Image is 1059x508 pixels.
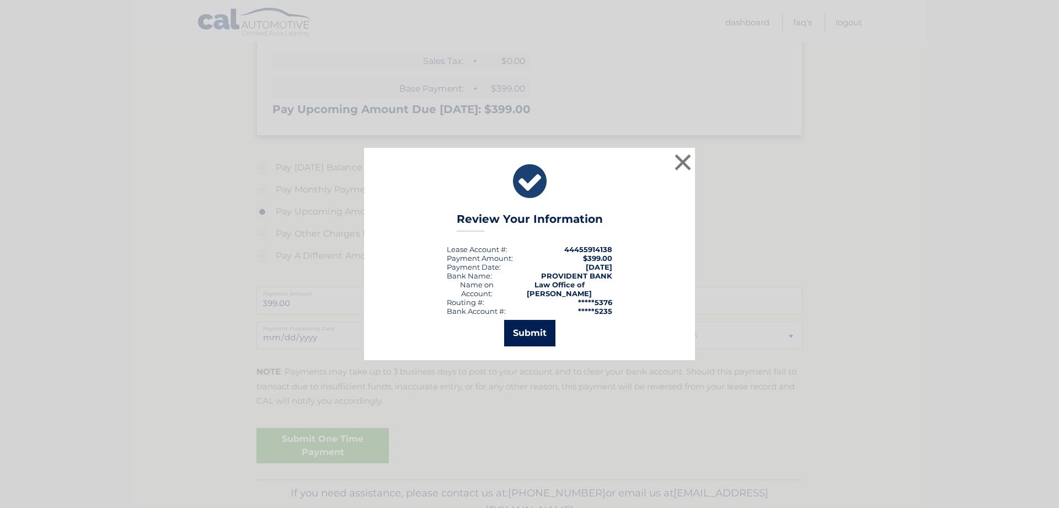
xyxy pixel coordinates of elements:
div: Name on Account: [447,280,507,298]
span: Payment Date [447,263,499,271]
div: Bank Account #: [447,307,506,316]
button: Submit [504,320,555,346]
strong: Law Office of [PERSON_NAME] [527,280,592,298]
div: Lease Account #: [447,245,507,254]
div: Routing #: [447,298,484,307]
strong: 44455914138 [564,245,612,254]
div: Payment Amount: [447,254,513,263]
span: $399.00 [583,254,612,263]
div: Bank Name: [447,271,492,280]
button: × [672,151,694,173]
span: [DATE] [586,263,612,271]
strong: PROVIDENT BANK [541,271,612,280]
h3: Review Your Information [457,212,603,232]
div: : [447,263,501,271]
